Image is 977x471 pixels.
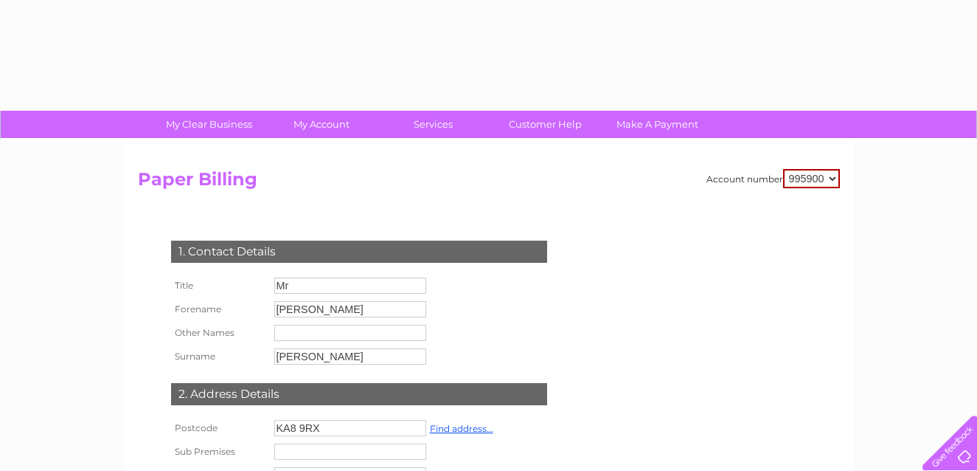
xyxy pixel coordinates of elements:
th: Forename [167,298,271,321]
a: Find address... [430,423,493,434]
a: My Account [260,111,382,138]
th: Postcode [167,416,271,440]
a: Services [372,111,494,138]
h2: Paper Billing [138,169,840,197]
div: 1. Contact Details [171,241,547,263]
a: My Clear Business [148,111,270,138]
th: Other Names [167,321,271,345]
th: Sub Premises [167,440,271,464]
a: Make A Payment [597,111,718,138]
a: Customer Help [484,111,606,138]
div: Account number [706,169,840,188]
th: Surname [167,345,271,368]
div: 2. Address Details [171,383,547,405]
th: Title [167,274,271,298]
